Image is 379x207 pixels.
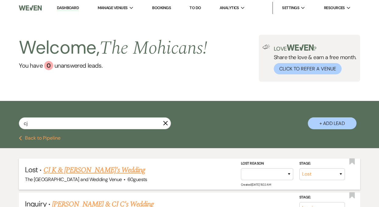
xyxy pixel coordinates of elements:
a: CJ K & [PERSON_NAME]'s Wedding [43,165,145,176]
a: Bookings [152,5,171,10]
label: Lost Reason [241,160,293,167]
div: 0 [44,61,53,70]
input: Search by name, event date, email address or phone number [19,117,171,129]
span: Analytics [220,5,239,11]
label: Stage: [299,160,345,167]
p: Love ? [274,45,356,52]
label: Stage: [299,194,345,201]
a: To Do [189,5,201,10]
button: + Add Lead [308,117,356,129]
button: Back to Pipeline [19,136,61,141]
span: Settings [282,5,299,11]
span: Resources [324,5,345,11]
a: Dashboard [57,5,79,11]
span: 60 guests [127,176,147,183]
span: Created: [DATE] 11:02 AM [241,183,271,187]
button: Click to Refer a Venue [274,63,342,74]
span: The [GEOGRAPHIC_DATA] and Wedding Venue [25,176,122,183]
span: Manage Venues [98,5,128,11]
div: Share the love & earn a free month. [270,45,356,74]
a: You have 0 unanswered leads. [19,61,207,70]
h2: Welcome, [19,35,207,61]
img: Weven Logo [19,2,41,14]
img: weven-logo-green.svg [287,45,314,51]
span: Lost [25,165,38,174]
span: The Mohicans ! [99,34,207,62]
img: loud-speaker-illustration.svg [263,45,270,49]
